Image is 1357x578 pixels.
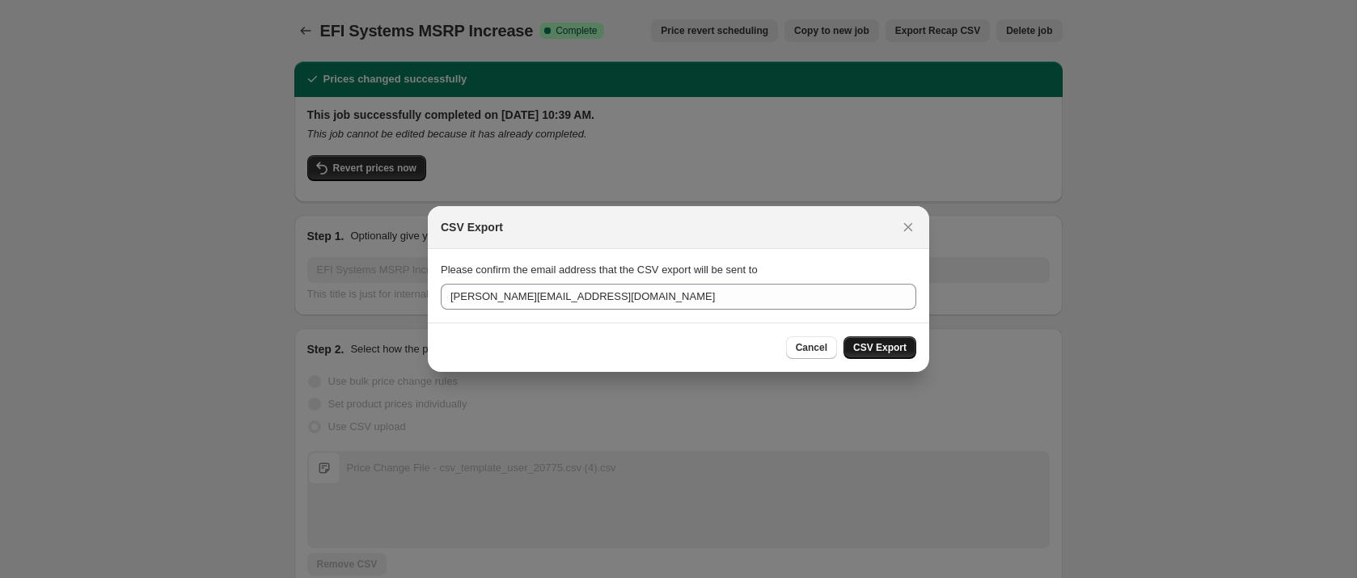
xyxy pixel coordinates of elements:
h2: CSV Export [441,219,503,235]
span: Cancel [796,341,827,354]
button: Cancel [786,336,837,359]
span: Please confirm the email address that the CSV export will be sent to [441,264,758,276]
span: CSV Export [853,341,907,354]
button: CSV Export [843,336,916,359]
button: Close [897,216,919,238]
